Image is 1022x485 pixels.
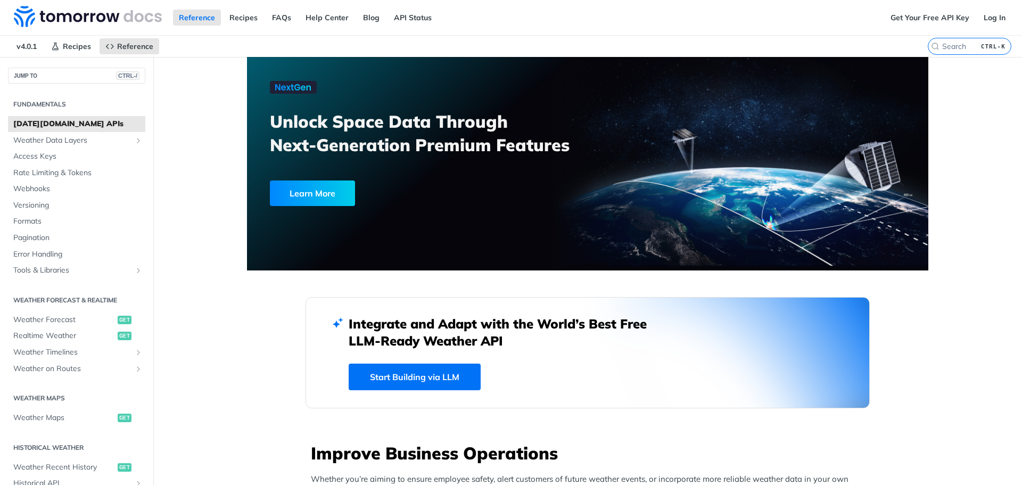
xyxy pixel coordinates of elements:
span: [DATE][DOMAIN_NAME] APIs [13,119,143,129]
a: Versioning [8,198,145,213]
h2: Weather Forecast & realtime [8,295,145,305]
a: Formats [8,213,145,229]
span: v4.0.1 [11,38,43,54]
span: Realtime Weather [13,331,115,341]
button: JUMP TOCTRL-/ [8,68,145,84]
img: Tomorrow.io Weather API Docs [14,6,162,27]
h3: Improve Business Operations [311,441,870,465]
a: Get Your Free API Key [885,10,975,26]
span: Rate Limiting & Tokens [13,168,143,178]
svg: Search [931,42,939,51]
a: Log In [978,10,1011,26]
a: Realtime Weatherget [8,328,145,344]
span: Formats [13,216,143,227]
span: Weather Timelines [13,347,131,358]
a: Learn More [270,180,533,206]
a: Access Keys [8,149,145,165]
span: Error Handling [13,249,143,260]
div: Learn More [270,180,355,206]
span: Tools & Libraries [13,265,131,276]
a: FAQs [266,10,297,26]
a: Blog [357,10,385,26]
button: Show subpages for Weather Data Layers [134,136,143,145]
a: Recipes [224,10,263,26]
span: Webhooks [13,184,143,194]
span: Access Keys [13,151,143,162]
a: Recipes [45,38,97,54]
a: Reference [100,38,159,54]
a: Weather Forecastget [8,312,145,328]
h2: Fundamentals [8,100,145,109]
img: NextGen [270,81,317,94]
span: Recipes [63,42,91,51]
span: Weather Recent History [13,462,115,473]
button: Show subpages for Weather Timelines [134,348,143,357]
a: Error Handling [8,246,145,262]
a: Pagination [8,230,145,246]
span: Weather Data Layers [13,135,131,146]
a: Reference [173,10,221,26]
h2: Integrate and Adapt with the World’s Best Free LLM-Ready Weather API [349,315,663,349]
a: Tools & LibrariesShow subpages for Tools & Libraries [8,262,145,278]
span: get [118,414,131,422]
a: API Status [388,10,438,26]
span: get [118,332,131,340]
kbd: CTRL-K [978,41,1008,52]
a: Weather Recent Historyget [8,459,145,475]
span: get [118,316,131,324]
span: Versioning [13,200,143,211]
h2: Historical Weather [8,443,145,453]
h2: Weather Maps [8,393,145,403]
button: Show subpages for Weather on Routes [134,365,143,373]
span: CTRL-/ [116,71,139,80]
h3: Unlock Space Data Through Next-Generation Premium Features [270,110,599,157]
a: Weather Mapsget [8,410,145,426]
a: Start Building via LLM [349,364,481,390]
a: Weather TimelinesShow subpages for Weather Timelines [8,344,145,360]
span: Weather Forecast [13,315,115,325]
button: Show subpages for Tools & Libraries [134,266,143,275]
a: Weather on RoutesShow subpages for Weather on Routes [8,361,145,377]
a: Weather Data LayersShow subpages for Weather Data Layers [8,133,145,149]
a: Help Center [300,10,355,26]
span: Reference [117,42,153,51]
a: [DATE][DOMAIN_NAME] APIs [8,116,145,132]
span: get [118,463,131,472]
a: Rate Limiting & Tokens [8,165,145,181]
a: Webhooks [8,181,145,197]
span: Pagination [13,233,143,243]
span: Weather Maps [13,413,115,423]
span: Weather on Routes [13,364,131,374]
